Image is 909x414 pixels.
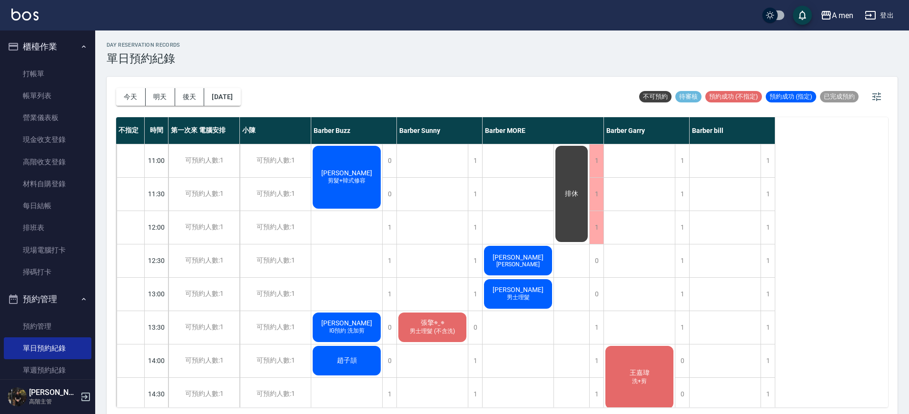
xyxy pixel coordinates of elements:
[11,9,39,20] img: Logo
[468,211,482,244] div: 1
[589,144,603,177] div: 1
[326,177,367,185] span: 剪髮+韓式修容
[419,319,446,327] span: 張擎◉‿◉
[589,178,603,211] div: 1
[116,117,145,144] div: 不指定
[494,261,542,268] span: [PERSON_NAME]
[4,34,91,59] button: 櫃檯作業
[145,144,168,177] div: 11:00
[4,239,91,261] a: 現場電腦打卡
[145,244,168,277] div: 12:30
[382,144,396,177] div: 0
[468,378,482,411] div: 1
[4,337,91,359] a: 單日預約紀錄
[240,178,311,211] div: 可預約人數:1
[563,190,580,198] span: 排休
[145,177,168,211] div: 11:30
[319,169,374,177] span: [PERSON_NAME]
[29,388,78,397] h5: [PERSON_NAME]
[168,144,239,177] div: 可預約人數:1
[761,311,775,344] div: 1
[382,178,396,211] div: 0
[817,6,857,25] button: A men
[690,117,775,144] div: Barber bill
[589,378,603,411] div: 1
[240,278,311,311] div: 可預約人數:1
[766,92,816,101] span: 預約成功 (指定)
[630,377,649,385] span: 洗+剪
[240,378,311,411] div: 可預約人數:1
[589,278,603,311] div: 0
[761,211,775,244] div: 1
[4,107,91,129] a: 營業儀表板
[240,244,311,277] div: 可預約人數:1
[168,311,239,344] div: 可預約人數:1
[145,117,168,144] div: 時間
[468,144,482,177] div: 1
[4,173,91,195] a: 材料自購登錄
[4,85,91,107] a: 帳單列表
[107,52,180,65] h3: 單日預約紀錄
[29,397,78,406] p: 高階主管
[319,319,374,327] span: [PERSON_NAME]
[145,311,168,344] div: 13:30
[505,293,532,302] span: 男士理髮
[4,261,91,283] a: 掃碼打卡
[145,277,168,311] div: 13:00
[761,278,775,311] div: 1
[675,144,689,177] div: 1
[382,378,396,411] div: 1
[761,178,775,211] div: 1
[168,178,239,211] div: 可預約人數:1
[240,344,311,377] div: 可預約人數:1
[327,327,366,335] span: IG預約 洗加剪
[240,211,311,244] div: 可預約人數:1
[761,378,775,411] div: 1
[107,42,180,48] h2: day Reservation records
[311,117,397,144] div: Barber Buzz
[8,387,27,406] img: Person
[240,144,311,177] div: 可預約人數:1
[468,178,482,211] div: 1
[761,344,775,377] div: 1
[589,211,603,244] div: 1
[146,88,175,106] button: 明天
[116,88,146,106] button: 今天
[639,92,672,101] span: 不可預約
[4,129,91,151] a: 現金收支登錄
[675,92,702,101] span: 待審核
[145,344,168,377] div: 14:00
[705,92,762,101] span: 預約成功 (不指定)
[761,244,775,277] div: 1
[589,244,603,277] div: 0
[382,344,396,377] div: 0
[793,6,812,25] button: save
[820,92,859,101] span: 已完成預約
[628,369,652,377] span: 王嘉瑋
[168,278,239,311] div: 可預約人數:1
[483,117,604,144] div: Barber MORE
[675,244,689,277] div: 1
[4,217,91,239] a: 排班表
[175,88,205,106] button: 後天
[240,311,311,344] div: 可預約人數:1
[4,359,91,381] a: 單週預約紀錄
[382,211,396,244] div: 1
[491,253,545,261] span: [PERSON_NAME]
[240,117,311,144] div: 小陳
[168,211,239,244] div: 可預約人數:1
[168,244,239,277] div: 可預約人數:1
[204,88,240,106] button: [DATE]
[589,344,603,377] div: 1
[761,144,775,177] div: 1
[168,117,240,144] div: 第一次來 電腦安排
[468,344,482,377] div: 1
[168,378,239,411] div: 可預約人數:1
[145,377,168,411] div: 14:30
[589,311,603,344] div: 1
[4,63,91,85] a: 打帳單
[335,356,359,365] span: 趙子頡
[675,344,689,377] div: 0
[675,378,689,411] div: 0
[145,211,168,244] div: 12:00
